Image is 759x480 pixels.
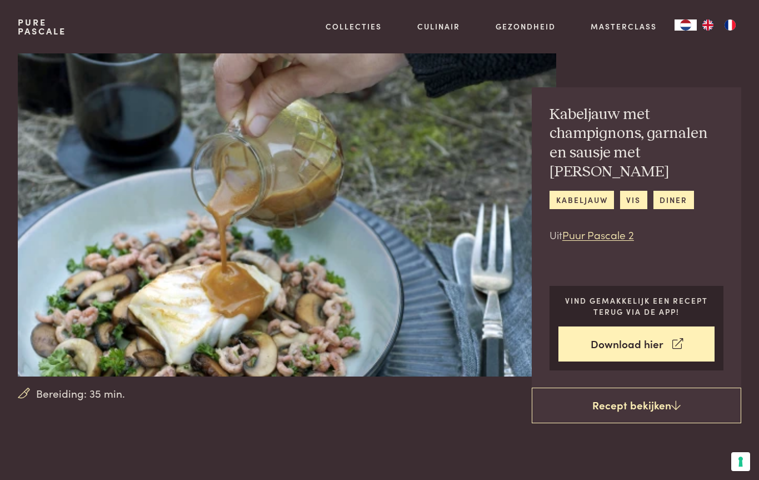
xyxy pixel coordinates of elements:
[496,21,556,32] a: Gezondheid
[675,19,697,31] div: Language
[18,53,556,377] img: Kabeljauw met champignons, garnalen en sausje met kurkuma
[18,18,66,36] a: PurePascale
[675,19,741,31] aside: Language selected: Nederlands
[591,21,657,32] a: Masterclass
[731,452,750,471] button: Uw voorkeuren voor toestemming voor trackingtechnologieën
[417,21,460,32] a: Culinair
[532,388,741,423] a: Recept bekijken
[697,19,719,31] a: EN
[326,21,382,32] a: Collecties
[550,227,723,243] p: Uit
[550,191,614,209] a: kabeljauw
[562,227,634,242] a: Puur Pascale 2
[697,19,741,31] ul: Language list
[36,385,125,402] span: Bereiding: 35 min.
[620,191,647,209] a: vis
[675,19,697,31] a: NL
[719,19,741,31] a: FR
[653,191,694,209] a: diner
[550,105,723,182] h2: Kabeljauw met champignons, garnalen en sausje met [PERSON_NAME]
[558,295,715,318] p: Vind gemakkelijk een recept terug via de app!
[558,326,715,362] a: Download hier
